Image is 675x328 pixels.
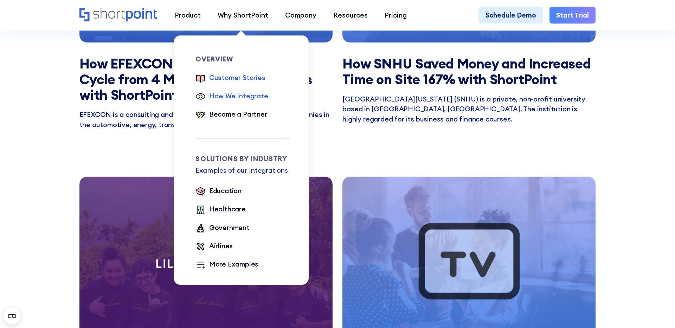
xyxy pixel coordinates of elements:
div: Education [209,186,242,196]
a: How We Integrate [195,91,268,103]
h3: How EFEXCON Shortened its Sales Cycle from 4 Months to Just 4 Weeks with ShortPoint [79,56,333,103]
a: More Examples [195,259,258,271]
div: Government [209,223,250,233]
a: Resources [325,7,376,24]
div: Resources [333,10,368,20]
a: Start Trial [549,7,596,24]
img: Liliʻuokalani Trust [155,234,257,288]
a: Pricing [376,7,415,24]
div: Pricing [385,10,407,20]
h3: How SNHU Saved Money and Increased Time on Site 167% with ShortPoint [342,56,596,87]
a: Product [166,7,209,24]
a: Company [277,7,325,24]
a: Why ShortPoint [209,7,277,24]
div: More Examples [209,259,259,269]
p: [GEOGRAPHIC_DATA][US_STATE] (SNHU) is a private, non-profit university based in [GEOGRAPHIC_DATA]... [342,94,596,124]
div: Overview [195,56,290,63]
div: Airlines [209,241,233,251]
div: How We Integrate [209,91,268,101]
p: Examples of our Integrations [195,165,290,176]
a: Customer Stories [195,73,265,84]
button: Open CMP widget [4,308,20,324]
a: Home [79,8,158,23]
div: Why ShortPoint [218,10,268,20]
a: Become a Partner [195,109,267,121]
div: Customer Stories [209,73,265,83]
a: Airlines [195,241,233,252]
div: Solutions by Industry [195,156,290,162]
div: Healthcare [209,204,246,214]
a: Government [195,223,249,234]
div: Become a Partner [209,109,267,119]
iframe: Chat Widget [640,294,675,328]
img: TV Network [418,223,520,300]
div: Product [175,10,201,20]
a: Education [195,186,242,197]
a: Schedule Demo [478,7,542,24]
div: Company [285,10,316,20]
p: EFEXCON is a consulting and digital service provider for leading companies in the automotive, ene... [79,110,333,130]
a: Healthcare [195,204,245,216]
